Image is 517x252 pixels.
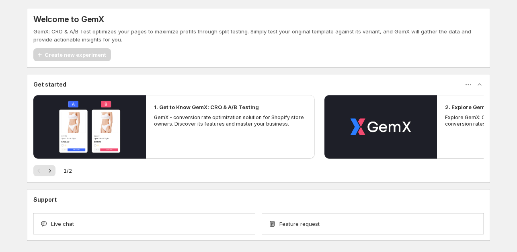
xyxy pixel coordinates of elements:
[44,165,55,176] button: Next
[51,220,74,228] span: Live chat
[154,114,307,127] p: GemX - conversion rate optimization solution for Shopify store owners. Discover its features and ...
[33,165,55,176] nav: Pagination
[279,220,320,228] span: Feature request
[33,14,104,24] h5: Welcome to GemX
[324,95,437,159] button: Play video
[64,167,72,175] span: 1 / 2
[33,95,146,159] button: Play video
[33,81,66,89] h3: Get started
[154,103,259,111] h2: 1. Get to Know GemX: CRO & A/B Testing
[33,27,484,43] p: GemX: CRO & A/B Test optimizes your pages to maximize profits through split testing. Simply test ...
[33,196,57,204] h3: Support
